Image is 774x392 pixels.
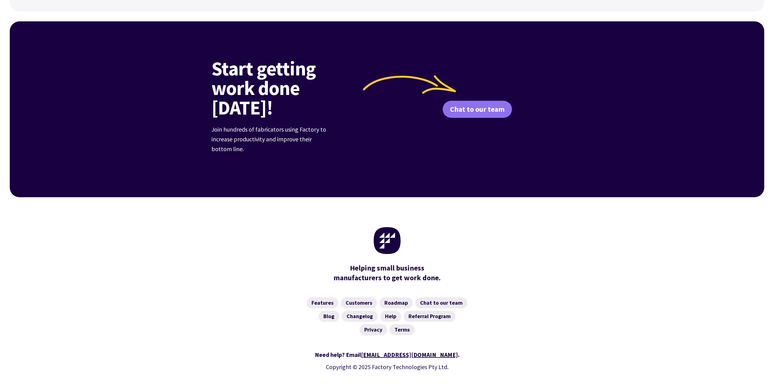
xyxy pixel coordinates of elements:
a: Customers [341,297,377,308]
a: Referral Program [404,311,455,322]
a: [EMAIL_ADDRESS][DOMAIN_NAME] [361,351,458,358]
a: Features [307,297,338,308]
a: Chat to our team [415,297,467,308]
a: Changelog [342,311,378,322]
nav: Footer Navigation [211,297,563,335]
a: Help [380,311,401,322]
h2: Start getting work done [DATE]! [211,59,361,117]
div: manufacturers to get work done. [331,263,444,283]
p: Join hundreds of fabricators using Factory to increase productivity and improve their bottom line. [211,125,330,154]
p: Copyright © 2025 Factory Technologies Pty Ltd. [211,362,563,372]
a: Privacy [359,324,387,335]
a: Terms [390,324,415,335]
mark: Helping small business [350,263,424,273]
a: Roadmap [380,297,413,308]
a: Blog [319,311,339,322]
div: Need help? Email . [211,350,563,360]
iframe: Chat Widget [672,326,774,392]
a: Chat to our team [443,101,512,118]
